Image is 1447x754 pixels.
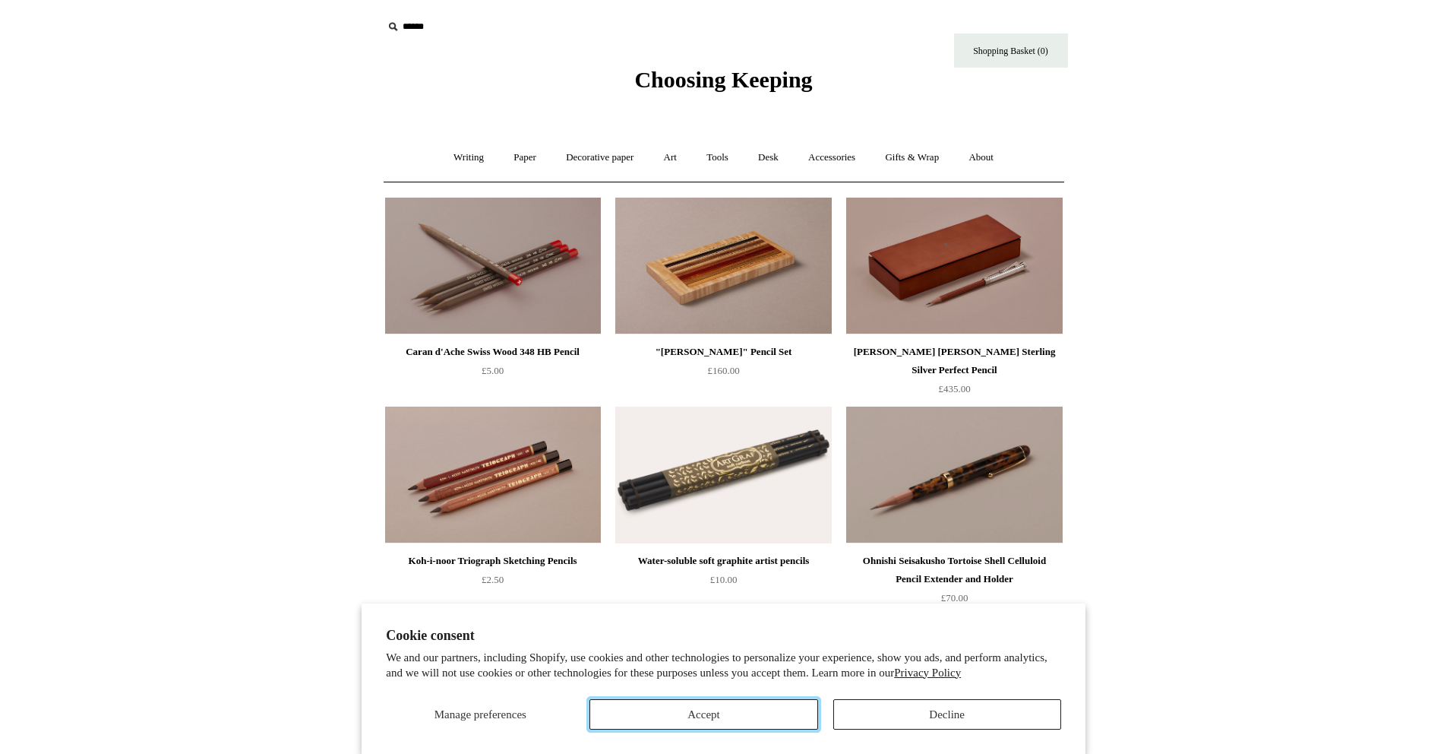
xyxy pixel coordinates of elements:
span: Manage preferences [434,708,526,721]
img: Koh-i-noor Triograph Sketching Pencils [385,407,601,543]
a: Decorative paper [552,138,647,178]
a: Graf Von Faber-Castell Sterling Silver Perfect Pencil Graf Von Faber-Castell Sterling Silver Perf... [846,198,1062,334]
span: Choosing Keeping [634,67,812,92]
a: Caran d'Ache Swiss Wood 348 HB Pencil £5.00 [385,343,601,405]
span: £70.00 [941,592,968,604]
a: Caran d'Ache Swiss Wood 348 HB Pencil Caran d'Ache Swiss Wood 348 HB Pencil [385,198,601,334]
img: Water-soluble soft graphite artist pencils [615,407,831,543]
a: Koh-i-noor Triograph Sketching Pencils £2.50 [385,552,601,614]
button: Accept [589,699,817,730]
img: Graf Von Faber-Castell Sterling Silver Perfect Pencil [846,198,1062,334]
a: Ohnishi Seisakusho Tortoise Shell Celluloid Pencil Extender and Holder Ohnishi Seisakusho Tortois... [846,407,1062,543]
span: £5.00 [482,365,504,376]
a: Art [650,138,690,178]
a: Desk [744,138,792,178]
a: Choosing Keeping [634,79,812,90]
button: Manage preferences [386,699,574,730]
div: Caran d'Ache Swiss Wood 348 HB Pencil [389,343,597,361]
div: Water-soluble soft graphite artist pencils [619,552,827,570]
a: Gifts & Wrap [871,138,953,178]
a: Water-soluble soft graphite artist pencils £10.00 [615,552,831,614]
a: Shopping Basket (0) [954,33,1068,68]
button: Decline [833,699,1061,730]
span: £435.00 [938,383,970,394]
a: About [955,138,1007,178]
a: Water-soluble soft graphite artist pencils Water-soluble soft graphite artist pencils [615,407,831,543]
div: [PERSON_NAME] [PERSON_NAME] Sterling Silver Perfect Pencil [850,343,1058,379]
a: Tools [693,138,742,178]
a: Paper [500,138,550,178]
a: Accessories [795,138,869,178]
a: "Woods" Pencil Set "Woods" Pencil Set [615,198,831,334]
a: [PERSON_NAME] [PERSON_NAME] Sterling Silver Perfect Pencil £435.00 [846,343,1062,405]
span: £10.00 [710,574,738,585]
img: Ohnishi Seisakusho Tortoise Shell Celluloid Pencil Extender and Holder [846,407,1062,543]
img: "Woods" Pencil Set [615,198,831,334]
a: "[PERSON_NAME]" Pencil Set £160.00 [615,343,831,405]
h2: Cookie consent [386,628,1061,644]
div: "[PERSON_NAME]" Pencil Set [619,343,827,361]
a: Writing [440,138,498,178]
div: Ohnishi Seisakusho Tortoise Shell Celluloid Pencil Extender and Holder [850,552,1058,588]
img: Caran d'Ache Swiss Wood 348 HB Pencil [385,198,601,334]
a: Privacy Policy [894,667,961,679]
div: Koh-i-noor Triograph Sketching Pencils [389,552,597,570]
p: We and our partners, including Shopify, use cookies and other technologies to personalize your ex... [386,651,1061,680]
a: Ohnishi Seisakusho Tortoise Shell Celluloid Pencil Extender and Holder £70.00 [846,552,1062,614]
a: Koh-i-noor Triograph Sketching Pencils Koh-i-noor Triograph Sketching Pencils [385,407,601,543]
span: £2.50 [482,574,504,585]
span: £160.00 [707,365,739,376]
